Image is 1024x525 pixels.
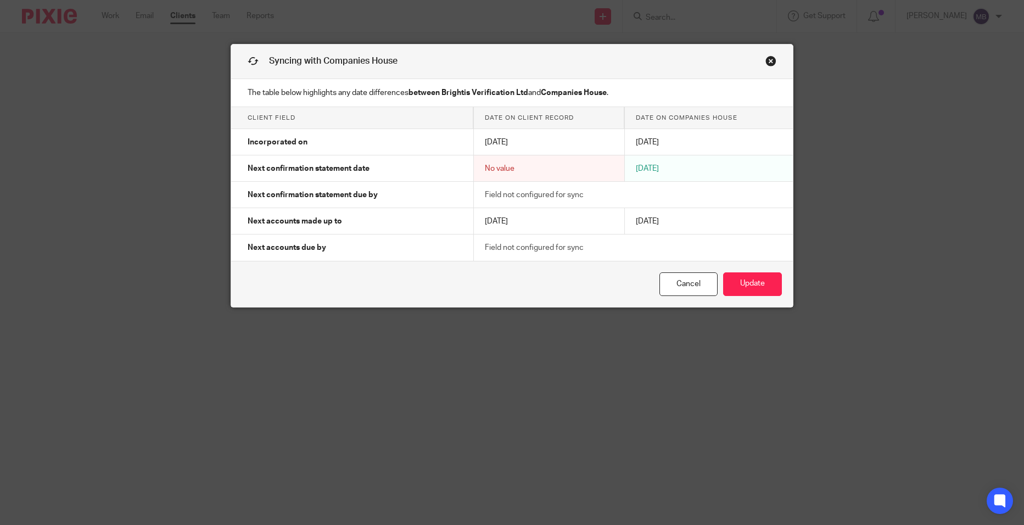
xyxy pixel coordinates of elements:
strong: Companies House [541,89,607,97]
td: Field not configured for sync [473,234,793,261]
p: The table below highlights any date differences and . [231,79,793,107]
td: Incorporated on [231,129,474,155]
td: No value [473,155,625,182]
td: [DATE] [473,129,625,155]
button: Update [723,272,782,296]
td: [DATE] [473,208,625,234]
a: Cancel [659,272,718,296]
td: [DATE] [625,155,793,182]
th: Client field [231,107,474,129]
td: [DATE] [625,129,793,155]
td: [DATE] [625,208,793,234]
td: Next confirmation statement due by [231,182,474,208]
th: Date on client record [473,107,625,129]
td: Next accounts made up to [231,208,474,234]
td: Next accounts due by [231,234,474,261]
span: Syncing with Companies House [269,57,398,65]
strong: between Brightis Verification Ltd [409,89,528,97]
td: Field not configured for sync [473,182,793,208]
th: Date on Companies House [625,107,793,129]
a: Close this dialog window [765,55,776,70]
td: Next confirmation statement date [231,155,474,182]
